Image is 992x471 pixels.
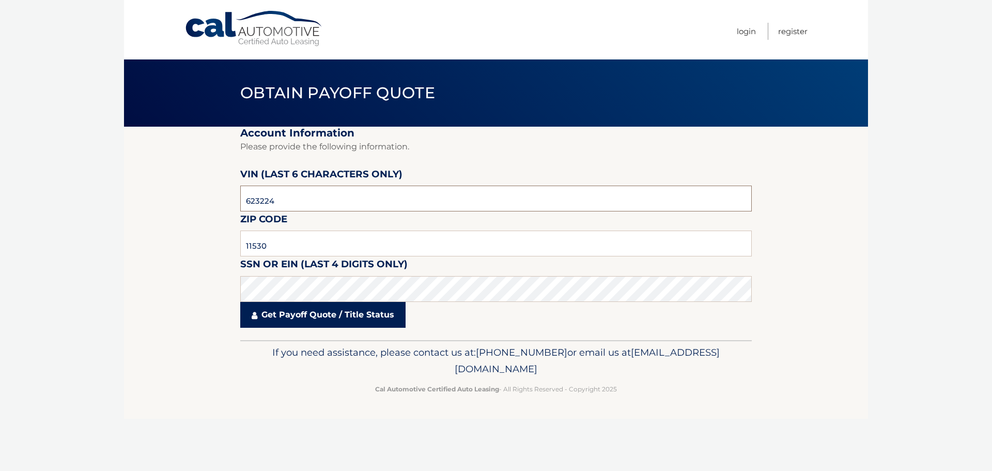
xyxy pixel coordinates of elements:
[240,140,752,154] p: Please provide the following information.
[240,83,435,102] span: Obtain Payoff Quote
[240,256,408,276] label: SSN or EIN (last 4 digits only)
[240,211,287,231] label: Zip Code
[375,385,499,393] strong: Cal Automotive Certified Auto Leasing
[778,23,808,40] a: Register
[737,23,756,40] a: Login
[247,384,745,394] p: - All Rights Reserved - Copyright 2025
[476,346,567,358] span: [PHONE_NUMBER]
[184,10,324,47] a: Cal Automotive
[240,302,406,328] a: Get Payoff Quote / Title Status
[240,166,402,186] label: VIN (last 6 characters only)
[240,127,752,140] h2: Account Information
[247,344,745,377] p: If you need assistance, please contact us at: or email us at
